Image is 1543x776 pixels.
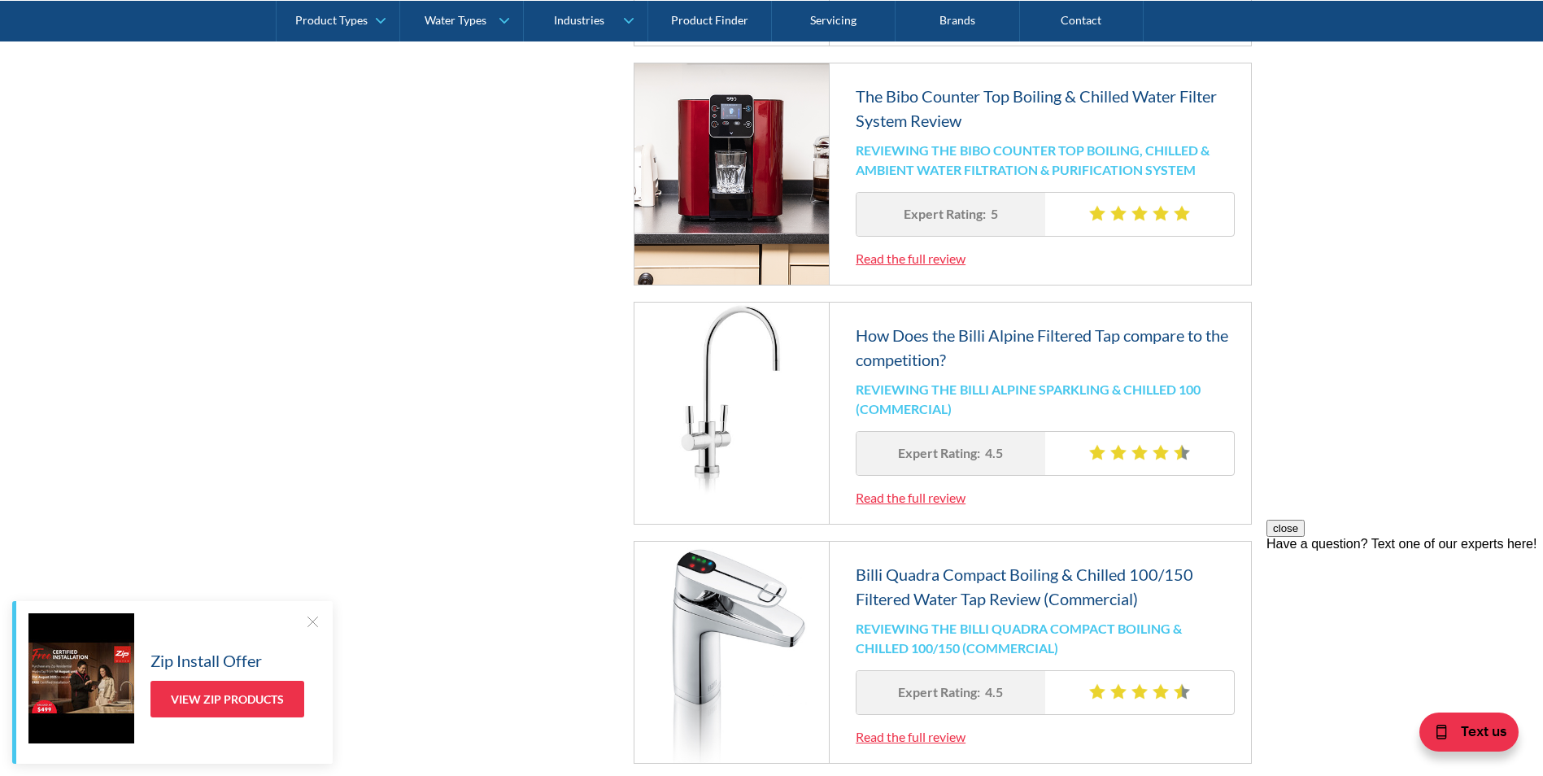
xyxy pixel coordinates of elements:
h3: 5 [991,206,998,221]
h3: The Bibo Counter Top Boiling & Chilled Water Filter System Review [856,84,1234,133]
h3: Expert Rating: [898,684,980,700]
a: Read the full review [856,729,965,744]
h5: Zip Install Offer [150,648,262,673]
div: Industries [554,13,604,27]
h5: Billi Alpine Sparkling & Chilled 100 (Commercial) [856,381,1201,416]
h3: 4.5 [985,684,1003,700]
h5: Reviewing the [856,381,957,397]
a: Read the full review [856,490,965,505]
img: Zip Install Offer [28,613,134,743]
iframe: podium webchat widget bubble [1380,695,1543,776]
a: Read the full review [856,251,965,266]
h3: 4.5 [985,445,1003,460]
iframe: podium webchat widget prompt [1266,520,1543,715]
a: View Zip Products [150,681,304,717]
h5: Billi Quadra Compact Boiling & Chilled 100/150 (Commercial) [856,621,1182,656]
h3: Expert Rating: [898,445,980,460]
div: Product Types [295,13,368,27]
h3: How Does the Billi Alpine Filtered Tap compare to the competition? [856,323,1234,372]
h5: Reviewing the [856,142,957,158]
h5: Reviewing the [856,621,957,636]
h3: Billi Quadra Compact Boiling & Chilled 100/150 Filtered Water Tap Review (Commercial) [856,562,1234,611]
h5: BIBO Counter Top Boiling, Chilled & Ambient Water Filtration & Purification System [856,142,1210,177]
h3: Expert Rating: [904,206,986,221]
div: Water Types [425,13,486,27]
